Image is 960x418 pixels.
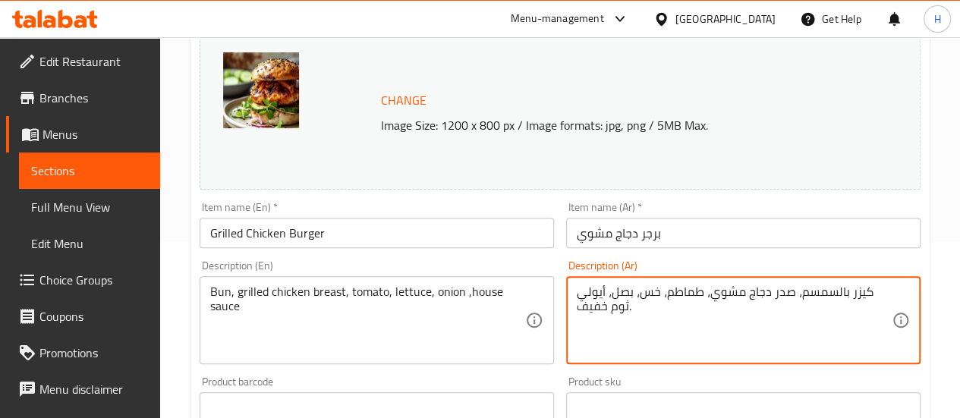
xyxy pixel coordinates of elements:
a: Menus [6,116,160,152]
a: Menu disclaimer [6,371,160,407]
span: Menu disclaimer [39,380,148,398]
input: Enter name En [200,218,554,248]
div: [GEOGRAPHIC_DATA] [675,11,776,27]
span: H [933,11,940,27]
span: Sections [31,162,148,180]
img: Grilled_Chicken_Burger638947443631378214.jpg [223,52,299,128]
a: Full Menu View [19,189,160,225]
span: Promotions [39,344,148,362]
input: Enter name Ar [566,218,921,248]
span: Edit Menu [31,234,148,253]
span: Edit Restaurant [39,52,148,71]
span: Change [381,90,426,112]
textarea: Bun, grilled chicken breast, tomato, lettuce, onion ,house sauce [210,284,525,357]
span: Full Menu View [31,198,148,216]
a: Sections [19,152,160,189]
a: Promotions [6,335,160,371]
a: Edit Menu [19,225,160,262]
a: Edit Restaurant [6,43,160,80]
a: Branches [6,80,160,116]
span: Choice Groups [39,271,148,289]
button: Change [375,85,433,116]
span: Branches [39,89,148,107]
span: Coupons [39,307,148,325]
textarea: كيزر بالسمسم، صدر دجاج مشوي، طماطم، خس، بصل، أيولي ثوم خفيف. [577,284,892,357]
a: Choice Groups [6,262,160,298]
div: Menu-management [511,10,604,28]
a: Coupons [6,298,160,335]
span: Menus [42,125,148,143]
p: Image Size: 1200 x 800 px / Image formats: jpg, png / 5MB Max. [375,116,880,134]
